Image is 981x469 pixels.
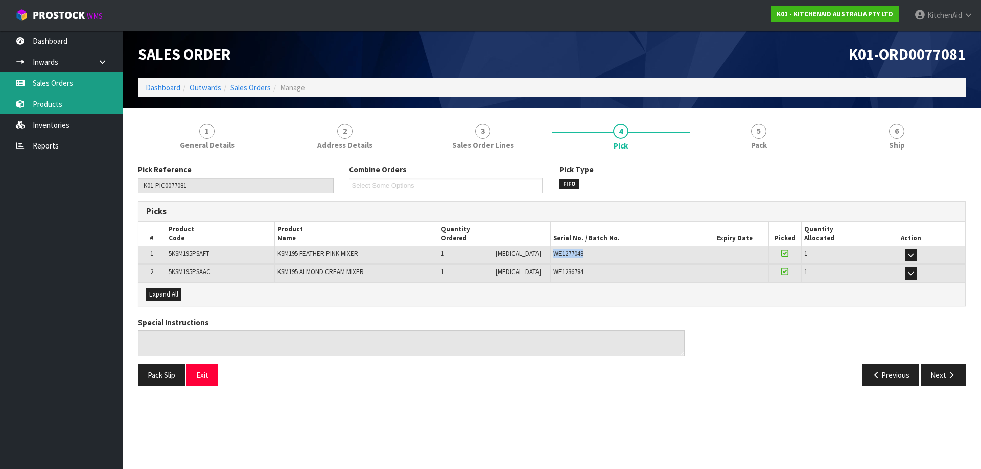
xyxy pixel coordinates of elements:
span: Sales Order [138,44,231,64]
span: 5 [751,124,766,139]
span: [MEDICAL_DATA] [496,249,541,258]
span: [MEDICAL_DATA] [496,267,541,276]
span: General Details [180,140,235,151]
span: 5KSM195PSAAC [169,267,211,276]
img: cube-alt.png [15,9,28,21]
th: # [138,222,166,246]
span: 6 [889,124,904,139]
span: K01-ORD0077081 [849,44,966,64]
span: Address Details [317,140,372,151]
span: WE1277048 [553,249,583,258]
span: KSM195 ALMOND CREAM MIXER [277,267,364,276]
span: 3 [475,124,491,139]
span: 2 [150,267,153,276]
span: Sales Order Lines [452,140,514,151]
th: Quantity Ordered [438,222,551,246]
a: Dashboard [146,83,180,92]
span: Ship [889,140,905,151]
button: Next [921,364,966,386]
label: Pick Type [559,164,594,175]
label: Combine Orders [349,164,406,175]
button: Exit [186,364,218,386]
span: KSM195 FEATHER PINK MIXER [277,249,358,258]
span: Pick [614,140,628,151]
button: Previous [862,364,920,386]
label: Pick Reference [138,164,192,175]
small: WMS [87,11,103,21]
th: Product Code [166,222,274,246]
button: Pack Slip [138,364,185,386]
th: Serial No. / Batch No. [550,222,714,246]
strong: K01 - KITCHENAID AUSTRALIA PTY LTD [777,10,893,18]
th: Product Name [275,222,438,246]
span: 1 [441,249,444,258]
a: Sales Orders [230,83,271,92]
span: 5KSM195PSAFT [169,249,209,258]
span: Pick [138,157,966,394]
span: Picked [775,234,796,242]
th: Action [856,222,965,246]
span: 1 [804,267,807,276]
button: Expand All [146,288,181,301]
span: 1 [441,267,444,276]
span: 1 [199,124,215,139]
h3: Picks [146,207,544,216]
span: ProStock [33,9,85,22]
span: 1 [804,249,807,258]
a: Outwards [190,83,221,92]
span: KitchenAid [927,10,962,20]
span: Pack [751,140,767,151]
label: Special Instructions [138,317,208,328]
span: 2 [337,124,353,139]
span: FIFO [559,179,579,189]
span: Manage [280,83,305,92]
span: 1 [150,249,153,258]
th: Quantity Allocated [802,222,856,246]
span: 4 [613,124,628,139]
span: Expand All [149,290,178,299]
span: WE1236784 [553,267,583,276]
th: Expiry Date [714,222,768,246]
